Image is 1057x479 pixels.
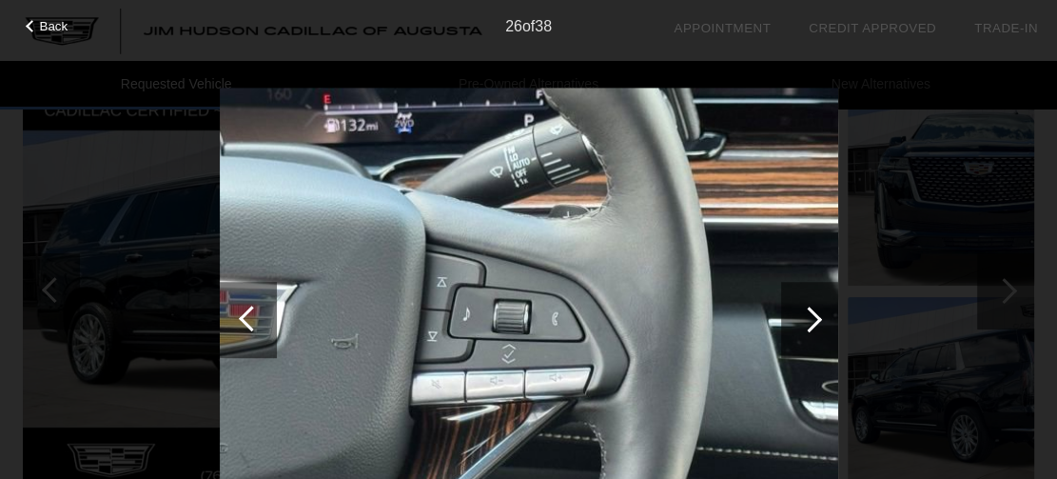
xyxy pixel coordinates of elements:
a: Credit Approved [809,21,936,35]
a: Trade-In [974,21,1038,35]
span: 38 [535,18,552,34]
span: 26 [505,18,522,34]
span: Back [40,19,69,33]
a: Appointment [674,21,771,35]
